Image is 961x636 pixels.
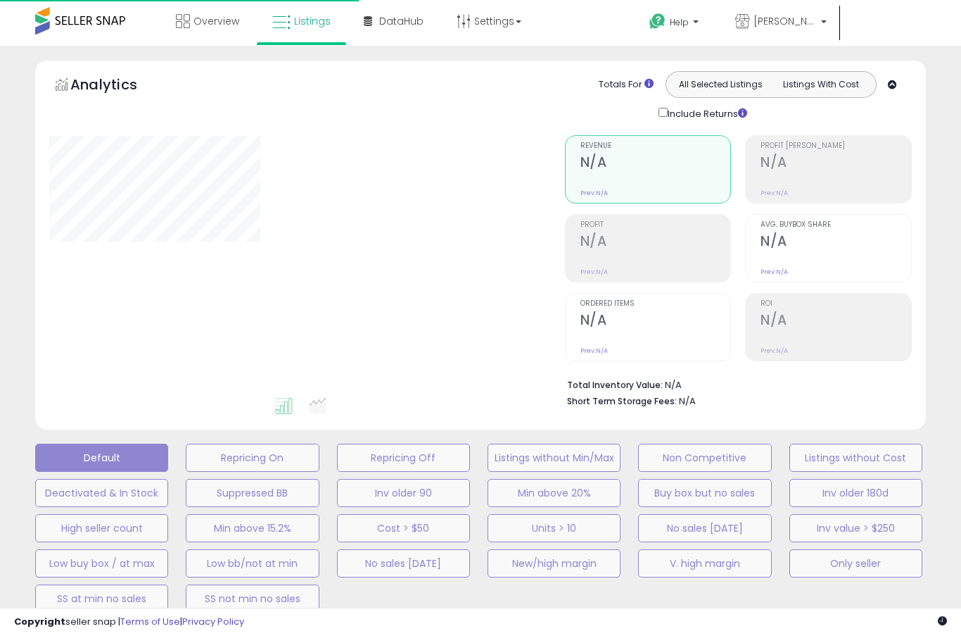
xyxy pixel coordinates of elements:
[580,268,608,276] small: Prev: N/A
[789,514,922,542] button: Inv value > $250
[567,375,901,392] li: N/A
[789,549,922,578] button: Only seller
[186,444,319,472] button: Repricing On
[580,154,731,173] h2: N/A
[14,615,65,628] strong: Copyright
[760,300,911,308] span: ROI
[14,616,244,629] div: seller snap | |
[649,13,666,30] i: Get Help
[789,479,922,507] button: Inv older 180d
[567,395,677,407] b: Short Term Storage Fees:
[35,549,168,578] button: Low buy box / at max
[379,14,424,28] span: DataHub
[770,75,872,94] button: Listings With Cost
[193,14,239,28] span: Overview
[670,75,771,94] button: All Selected Listings
[638,444,771,472] button: Non Competitive
[337,444,470,472] button: Repricing Off
[580,189,608,197] small: Prev: N/A
[638,479,771,507] button: Buy box but no sales
[35,514,168,542] button: High seller count
[679,394,696,408] span: N/A
[760,268,788,276] small: Prev: N/A
[186,514,319,542] button: Min above 15.2%
[70,75,165,98] h5: Analytics
[488,549,620,578] button: New/high margin
[638,2,713,46] a: Help
[35,479,168,507] button: Deactivated & In Stock
[648,105,764,121] div: Include Returns
[760,189,788,197] small: Prev: N/A
[488,479,620,507] button: Min above 20%
[638,549,771,578] button: V. high margin
[337,549,470,578] button: No sales [DATE]
[580,142,731,150] span: Revenue
[337,514,470,542] button: Cost > $50
[567,379,663,391] b: Total Inventory Value:
[337,479,470,507] button: Inv older 90
[760,154,911,173] h2: N/A
[186,479,319,507] button: Suppressed BB
[753,14,817,28] span: [PERSON_NAME] & Co
[638,514,771,542] button: No sales [DATE]
[580,221,731,229] span: Profit
[580,347,608,355] small: Prev: N/A
[670,16,689,28] span: Help
[186,585,319,613] button: SS not min no sales
[35,444,168,472] button: Default
[35,585,168,613] button: SS at min no sales
[760,347,788,355] small: Prev: N/A
[580,300,731,308] span: Ordered Items
[599,78,654,92] div: Totals For
[760,142,911,150] span: Profit [PERSON_NAME]
[580,233,731,252] h2: N/A
[789,444,922,472] button: Listings without Cost
[580,312,731,331] h2: N/A
[760,221,911,229] span: Avg. Buybox Share
[760,312,911,331] h2: N/A
[186,549,319,578] button: Low bb/not at min
[760,233,911,252] h2: N/A
[488,444,620,472] button: Listings without Min/Max
[294,14,331,28] span: Listings
[488,514,620,542] button: Units > 10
